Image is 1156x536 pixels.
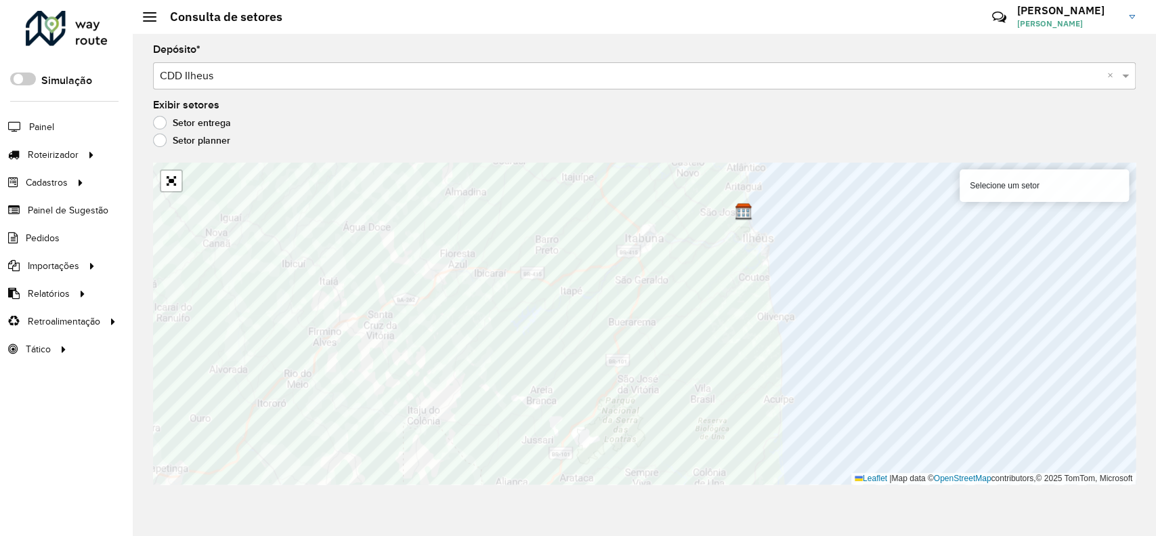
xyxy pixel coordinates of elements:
div: Map data © contributors,© 2025 TomTom, Microsoft [851,473,1136,485]
span: Retroalimentação [28,314,100,329]
span: Relatórios [28,287,70,301]
span: Painel de Sugestão [28,203,108,218]
a: Contato Rápido [985,3,1014,32]
span: [PERSON_NAME] [1017,18,1119,30]
a: Abrir mapa em tela cheia [161,171,181,191]
label: Setor planner [153,133,230,147]
span: Painel [29,120,54,134]
span: | [889,474,891,483]
h3: [PERSON_NAME] [1017,4,1119,17]
span: Cadastros [26,176,68,190]
span: Importações [28,259,79,273]
label: Depósito [153,41,200,58]
a: OpenStreetMap [934,474,991,483]
label: Setor entrega [153,116,231,129]
label: Exibir setores [153,97,219,113]
span: Roteirizador [28,148,79,162]
label: Simulação [41,73,92,89]
span: Pedidos [26,231,60,245]
a: Leaflet [855,474,887,483]
div: Selecione um setor [960,169,1129,202]
h2: Consulta de setores [156,9,282,24]
span: Tático [26,342,51,356]
span: Clear all [1107,68,1119,84]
